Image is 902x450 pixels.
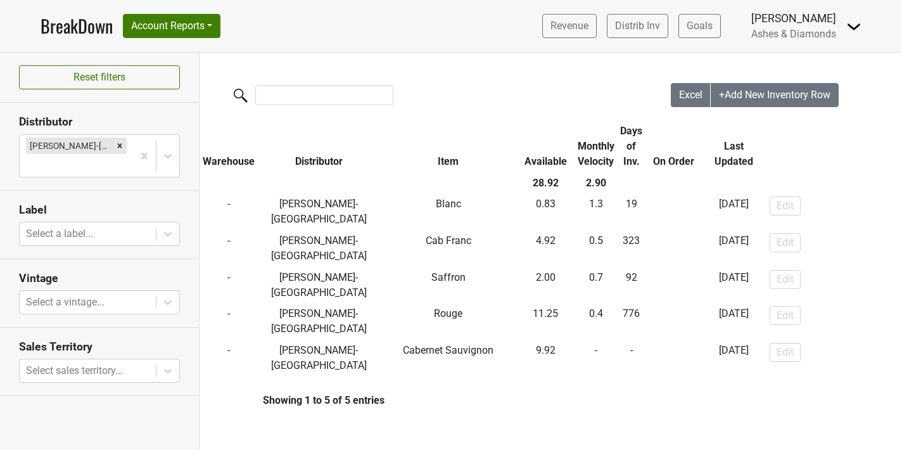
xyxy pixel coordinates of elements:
[575,303,618,340] td: 0.4
[542,14,597,38] a: Revenue
[645,194,701,231] td: -
[516,194,575,231] td: 0.83
[426,235,471,247] span: Cab Franc
[770,233,801,252] button: Edit
[434,307,462,319] span: Rouge
[19,340,180,354] h3: Sales Territory
[751,28,836,40] span: Ashes & Diamonds
[575,340,618,376] td: -
[516,172,575,194] th: 28.92
[679,89,702,101] span: Excel
[770,343,801,362] button: Edit
[575,267,618,304] td: 0.7
[575,230,618,267] td: 0.5
[516,230,575,267] td: 4.92
[701,120,766,172] th: Last Updated: activate to sort column ascending
[719,89,830,101] span: +Add New Inventory Row
[19,115,180,129] h3: Distributor
[618,303,646,340] td: 776
[575,172,618,194] th: 2.90
[711,83,839,107] button: +Add New Inventory Row
[516,267,575,304] td: 2.00
[258,230,380,267] td: [PERSON_NAME]-[GEOGRAPHIC_DATA]
[575,120,618,172] th: Monthly Velocity: activate to sort column ascending
[618,267,646,304] td: 92
[770,270,801,289] button: Edit
[258,194,380,231] td: [PERSON_NAME]-[GEOGRAPHIC_DATA]
[645,340,701,376] td: -
[41,13,113,39] a: BreakDown
[618,120,646,172] th: Days of Inv.: activate to sort column ascending
[258,340,380,376] td: [PERSON_NAME]-[GEOGRAPHIC_DATA]
[200,340,258,376] td: -
[678,14,721,38] a: Goals
[258,120,380,172] th: Distributor: activate to sort column ascending
[258,267,380,304] td: [PERSON_NAME]-[GEOGRAPHIC_DATA]
[516,303,575,340] td: 11.25
[575,194,618,231] td: 1.3
[200,394,384,406] div: Showing 1 to 5 of 5 entries
[200,120,258,172] th: Warehouse: activate to sort column ascending
[258,303,380,340] td: [PERSON_NAME]-[GEOGRAPHIC_DATA]
[645,120,701,172] th: On Order: activate to sort column ascending
[19,203,180,217] h3: Label
[751,10,836,27] div: [PERSON_NAME]
[19,65,180,89] button: Reset filters
[770,306,801,325] button: Edit
[701,230,766,267] td: [DATE]
[200,230,258,267] td: -
[200,194,258,231] td: -
[645,267,701,304] td: -
[403,344,493,356] span: Cabernet Sauvignon
[607,14,668,38] a: Distrib Inv
[701,267,766,304] td: [DATE]
[431,271,466,283] span: Saffron
[701,303,766,340] td: [DATE]
[19,272,180,285] h3: Vintage
[645,303,701,340] td: -
[113,138,127,154] div: Remove Kellogg-DC
[123,14,220,38] button: Account Reports
[618,230,646,267] td: 323
[200,267,258,304] td: -
[618,194,646,231] td: 19
[380,120,516,172] th: Item: activate to sort column ascending
[770,196,801,215] button: Edit
[26,138,113,154] div: [PERSON_NAME]-[GEOGRAPHIC_DATA]
[645,230,701,267] td: -
[436,198,461,210] span: Blanc
[516,340,575,376] td: 9.92
[200,303,258,340] td: -
[846,19,861,34] img: Dropdown Menu
[701,194,766,231] td: [DATE]
[671,83,711,107] button: Excel
[618,340,646,376] td: -
[516,120,575,172] th: Available: activate to sort column ascending
[701,340,766,376] td: [DATE]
